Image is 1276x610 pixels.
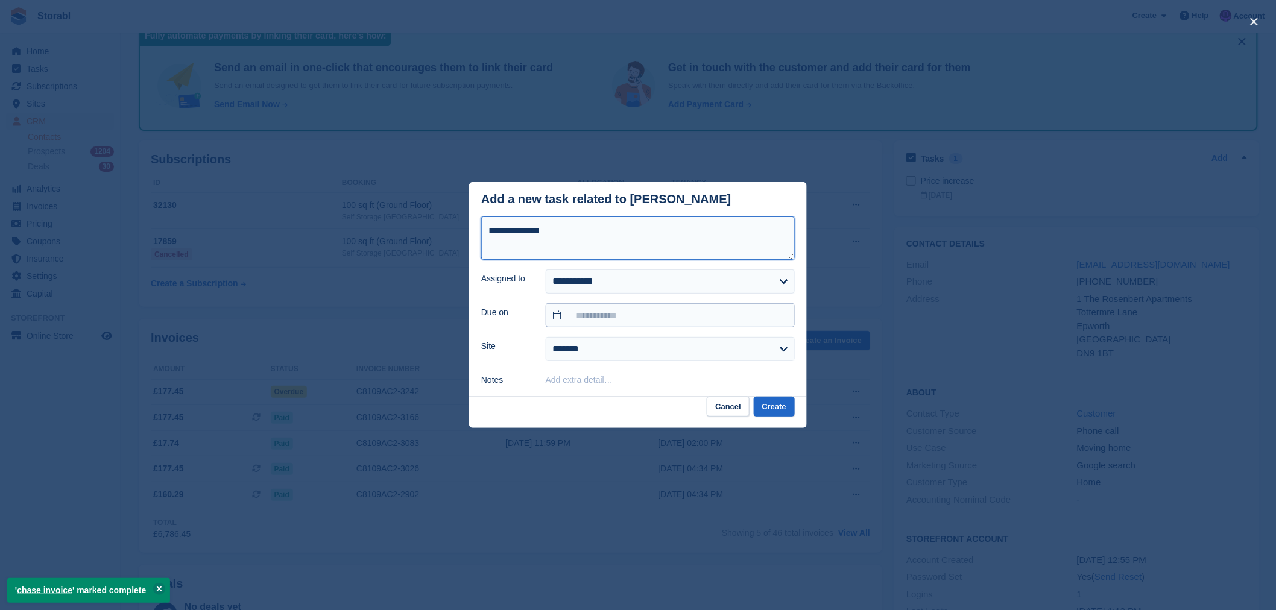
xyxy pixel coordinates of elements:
[17,585,72,595] a: chase invoice
[754,397,795,417] button: Create
[481,340,531,353] label: Site
[1245,12,1264,31] button: close
[481,306,531,319] label: Due on
[481,374,531,386] label: Notes
[481,192,731,206] div: Add a new task related to [PERSON_NAME]
[481,272,531,285] label: Assigned to
[7,578,170,603] p: ' ' marked complete
[707,397,750,417] button: Cancel
[546,375,613,385] button: Add extra detail…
